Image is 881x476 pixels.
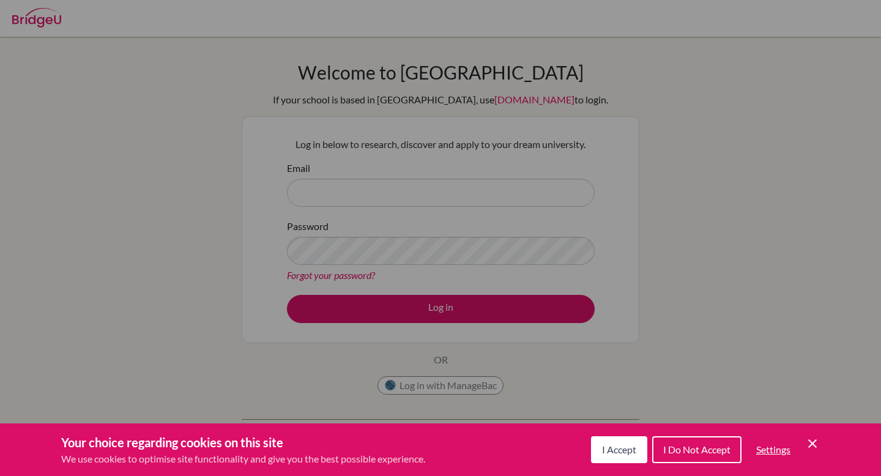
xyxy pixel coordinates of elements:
h3: Your choice regarding cookies on this site [61,433,425,452]
button: I Accept [591,436,647,463]
button: I Do Not Accept [652,436,742,463]
span: I Do Not Accept [663,444,730,455]
button: Settings [746,437,800,462]
span: Settings [756,444,790,455]
p: We use cookies to optimise site functionality and give you the best possible experience. [61,452,425,466]
button: Save and close [805,436,820,451]
span: I Accept [602,444,636,455]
